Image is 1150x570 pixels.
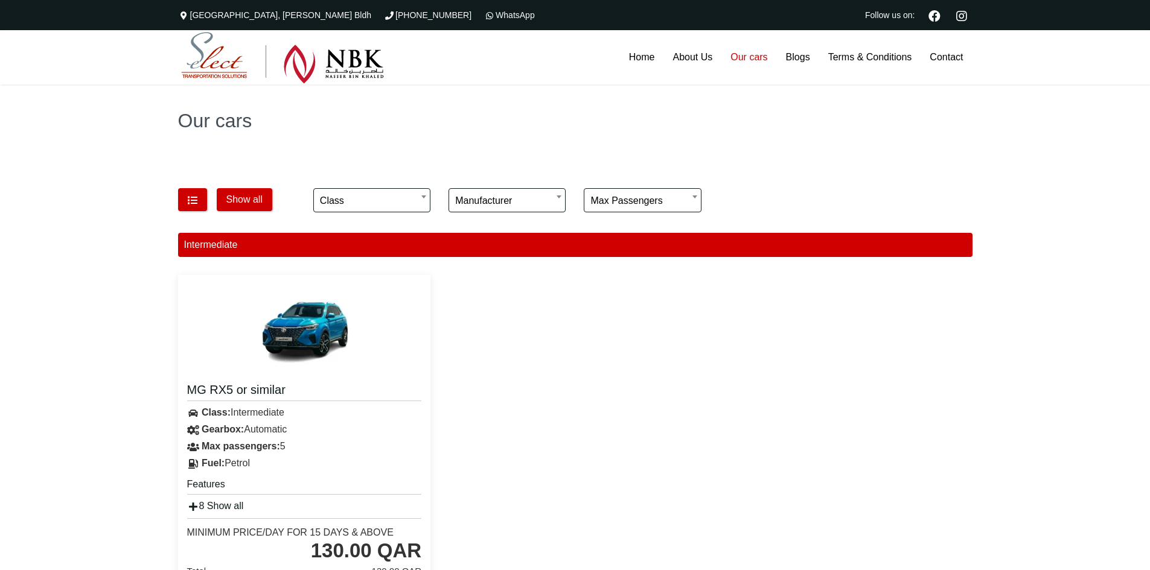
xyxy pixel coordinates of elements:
div: Intermediate [178,233,973,257]
span: Class [320,189,424,213]
strong: Max passengers: [202,441,280,451]
span: Manufacturer [449,188,566,212]
a: 8 Show all [187,501,244,511]
a: Instagram [951,8,973,22]
a: WhatsApp [484,10,535,20]
a: Our cars [721,30,776,84]
div: Automatic [178,421,431,438]
a: MG RX5 or similar [187,382,422,401]
a: Terms & Conditions [819,30,921,84]
div: Minimum Price/Day for 15 days & Above [187,527,394,539]
strong: Fuel: [202,458,225,468]
a: Home [620,30,664,84]
img: MG RX5 or similar [232,284,377,375]
h1: Our cars [178,111,973,130]
button: Show all [217,188,272,211]
h5: Features [187,478,422,495]
span: Class [313,188,430,212]
a: About Us [663,30,721,84]
a: Facebook [924,8,945,22]
div: 130.00 QAR [311,539,421,563]
img: Select Rent a Car [181,32,384,84]
span: Max passengers [590,189,694,213]
div: Intermediate [178,404,431,421]
a: Contact [921,30,972,84]
a: Blogs [777,30,819,84]
a: [PHONE_NUMBER] [383,10,471,20]
span: Manufacturer [455,189,559,213]
strong: Gearbox: [202,424,244,434]
strong: Class: [202,407,231,417]
span: Max passengers [584,188,701,212]
div: 5 [178,438,431,455]
div: Petrol [178,455,431,472]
